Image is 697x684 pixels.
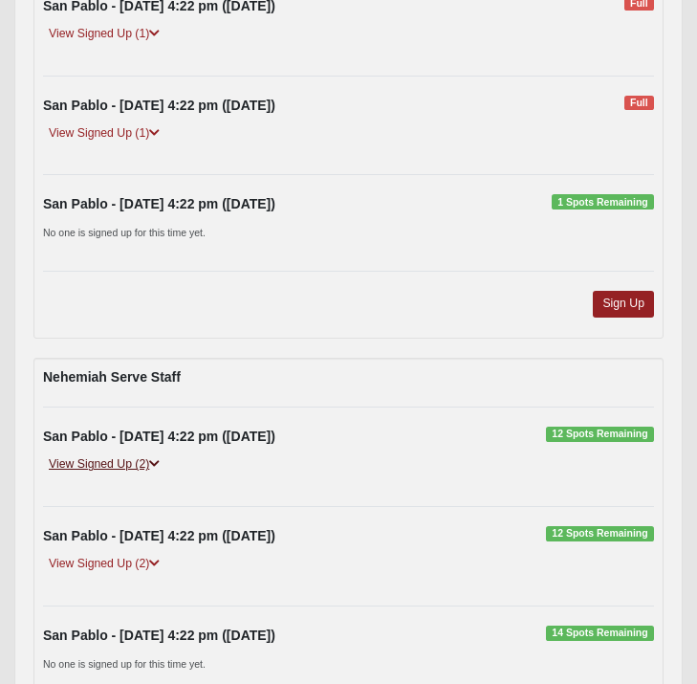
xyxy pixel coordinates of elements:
a: View Signed Up (2) [43,554,165,574]
strong: Nehemiah Serve Staff [43,369,181,385]
span: Full [624,96,654,111]
strong: San Pablo - [DATE] 4:22 pm ([DATE]) [43,429,275,444]
span: 12 Spots Remaining [546,526,654,541]
span: 1 Spots Remaining [552,194,654,210]
strong: San Pablo - [DATE] 4:22 pm ([DATE]) [43,98,275,113]
small: No one is signed up for this time yet. [43,658,206,670]
a: View Signed Up (1) [43,24,165,44]
span: 14 Spots Remaining [546,626,654,641]
span: 12 Spots Remaining [546,427,654,442]
a: View Signed Up (2) [43,454,165,474]
strong: San Pablo - [DATE] 4:22 pm ([DATE]) [43,628,275,643]
strong: San Pablo - [DATE] 4:22 pm ([DATE]) [43,196,275,211]
strong: San Pablo - [DATE] 4:22 pm ([DATE]) [43,528,275,543]
a: Sign Up [593,291,654,317]
a: View Signed Up (1) [43,123,165,143]
small: No one is signed up for this time yet. [43,227,206,238]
